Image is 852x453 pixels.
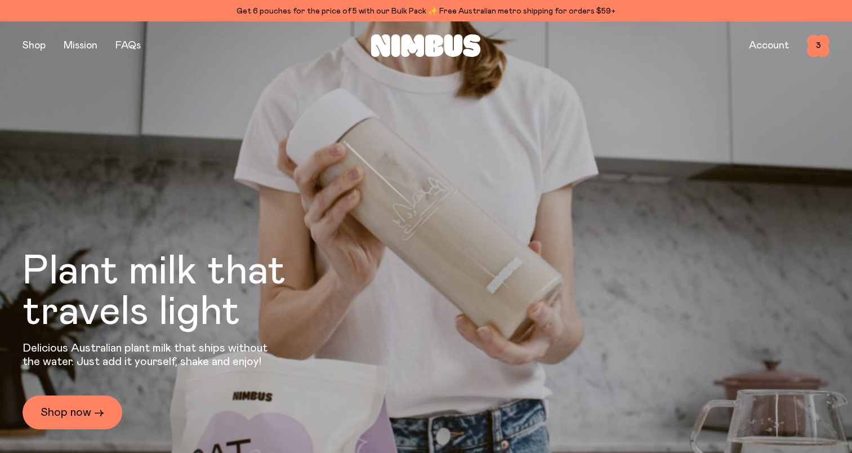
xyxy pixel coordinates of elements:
[23,5,829,18] div: Get 6 pouches for the price of 5 with our Bulk Pack ✨ Free Australian metro shipping for orders $59+
[23,341,275,368] p: Delicious Australian plant milk that ships without the water. Just add it yourself, shake and enjoy!
[749,41,789,51] a: Account
[807,34,829,57] button: 3
[64,41,97,51] a: Mission
[115,41,141,51] a: FAQs
[23,396,122,429] a: Shop now →
[23,251,347,332] h1: Plant milk that travels light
